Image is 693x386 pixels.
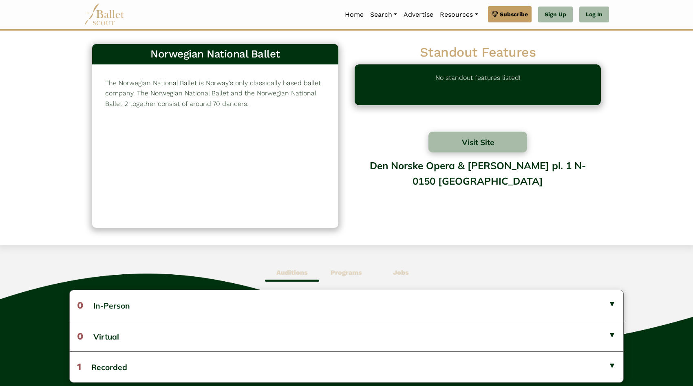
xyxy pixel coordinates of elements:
[70,290,623,320] button: 0In-Person
[105,78,325,109] p: The Norwegian National Ballet is Norway's only classically based ballet company. The Norwegian Na...
[355,154,601,219] div: Den Norske Opera & [PERSON_NAME] pl. 1 N-0150 [GEOGRAPHIC_DATA]
[393,269,409,276] b: Jobs
[538,7,573,23] a: Sign Up
[77,361,81,373] span: 1
[428,132,527,152] button: Visit Site
[492,10,498,19] img: gem.svg
[70,321,623,351] button: 0Virtual
[342,6,367,23] a: Home
[500,10,528,19] span: Subscribe
[579,7,609,23] a: Log In
[355,44,601,61] h2: Standout Features
[276,269,308,276] b: Auditions
[70,351,623,382] button: 1Recorded
[437,6,481,23] a: Resources
[77,331,83,342] span: 0
[488,6,532,22] a: Subscribe
[99,47,332,61] h3: Norwegian National Ballet
[331,269,362,276] b: Programs
[77,300,83,311] span: 0
[400,6,437,23] a: Advertise
[435,73,521,97] p: No standout features listed!
[367,6,400,23] a: Search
